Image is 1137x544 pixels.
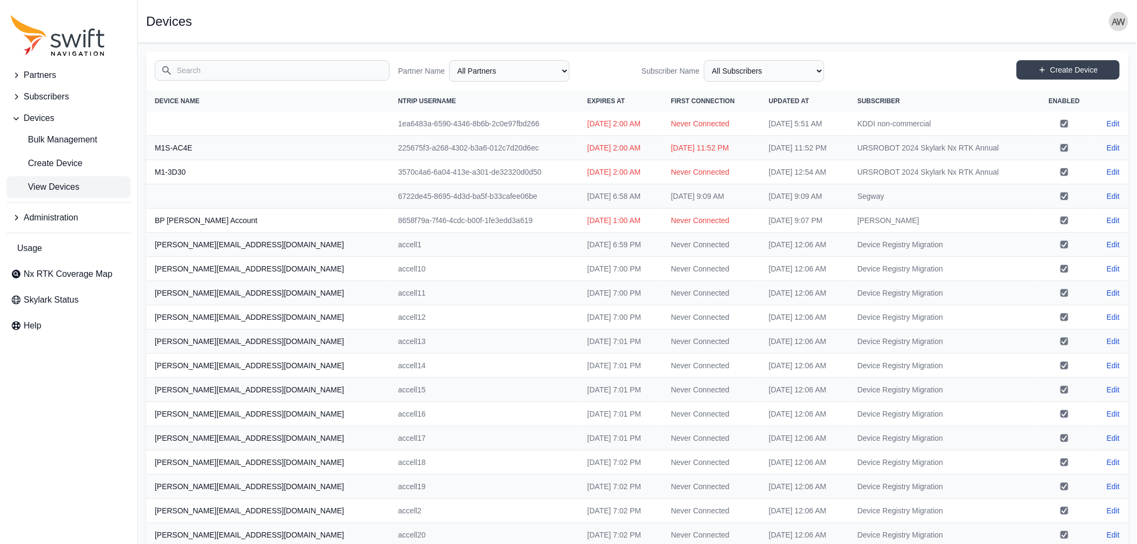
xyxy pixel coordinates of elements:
[760,378,849,402] td: [DATE] 12:06 AM
[849,112,1036,136] td: KDDI non-commercial
[146,305,390,330] th: [PERSON_NAME][EMAIL_ADDRESS][DOMAIN_NAME]
[11,133,97,146] span: Bulk Management
[390,354,579,378] td: accell14
[1107,118,1120,129] a: Edit
[6,238,131,259] a: Usage
[760,475,849,499] td: [DATE] 12:06 AM
[579,450,663,475] td: [DATE] 7:02 PM
[1107,409,1120,419] a: Edit
[849,305,1036,330] td: Device Registry Migration
[390,450,579,475] td: accell18
[146,136,390,160] th: M1S-AC4E
[760,354,849,378] td: [DATE] 12:06 AM
[642,66,700,76] label: Subscriber Name
[146,499,390,523] th: [PERSON_NAME][EMAIL_ADDRESS][DOMAIN_NAME]
[1036,90,1093,112] th: Enabled
[146,257,390,281] th: [PERSON_NAME][EMAIL_ADDRESS][DOMAIN_NAME]
[146,330,390,354] th: [PERSON_NAME][EMAIL_ADDRESS][DOMAIN_NAME]
[663,112,760,136] td: Never Connected
[849,330,1036,354] td: Device Registry Migration
[760,450,849,475] td: [DATE] 12:06 AM
[849,209,1036,233] td: [PERSON_NAME]
[390,305,579,330] td: accell12
[1017,60,1120,80] a: Create Device
[1107,142,1120,153] a: Edit
[579,112,663,136] td: [DATE] 2:00 AM
[579,136,663,160] td: [DATE] 2:00 AM
[663,450,760,475] td: Never Connected
[760,426,849,450] td: [DATE] 12:06 AM
[579,160,663,184] td: [DATE] 2:00 AM
[760,281,849,305] td: [DATE] 12:06 AM
[663,402,760,426] td: Never Connected
[760,330,849,354] td: [DATE] 12:06 AM
[146,378,390,402] th: [PERSON_NAME][EMAIL_ADDRESS][DOMAIN_NAME]
[760,402,849,426] td: [DATE] 12:06 AM
[390,136,579,160] td: 225675f3-a268-4302-b3a6-012c7d20d6ec
[6,65,131,86] button: Partners
[760,160,849,184] td: [DATE] 12:54 AM
[579,257,663,281] td: [DATE] 7:00 PM
[849,233,1036,257] td: Device Registry Migration
[6,176,131,198] a: View Devices
[390,233,579,257] td: accell1
[390,184,579,209] td: 6722de45-8695-4d3d-ba5f-b33cafee06be
[11,157,82,170] span: Create Device
[390,160,579,184] td: 3570c4a6-6a04-413e-a301-de32320d0d50
[390,378,579,402] td: accell15
[1107,384,1120,395] a: Edit
[1107,215,1120,226] a: Edit
[390,209,579,233] td: 8658f79a-7f46-4cdc-b00f-1fe3edd3a619
[760,209,849,233] td: [DATE] 9:07 PM
[24,319,41,332] span: Help
[849,160,1036,184] td: URSROBOT 2024 Skylark Nx RTK Annual
[663,305,760,330] td: Never Connected
[1107,263,1120,274] a: Edit
[390,402,579,426] td: accell16
[849,257,1036,281] td: Device Registry Migration
[398,66,445,76] label: Partner Name
[849,90,1036,112] th: Subscriber
[849,378,1036,402] td: Device Registry Migration
[6,315,131,337] a: Help
[6,108,131,129] button: Devices
[579,233,663,257] td: [DATE] 6:59 PM
[849,450,1036,475] td: Device Registry Migration
[146,90,390,112] th: Device Name
[760,112,849,136] td: [DATE] 5:51 AM
[579,281,663,305] td: [DATE] 7:00 PM
[579,354,663,378] td: [DATE] 7:01 PM
[849,184,1036,209] td: Segway
[663,475,760,499] td: Never Connected
[579,402,663,426] td: [DATE] 7:01 PM
[1107,336,1120,347] a: Edit
[1107,239,1120,250] a: Edit
[146,426,390,450] th: [PERSON_NAME][EMAIL_ADDRESS][DOMAIN_NAME]
[663,209,760,233] td: Never Connected
[6,207,131,228] button: Administration
[579,305,663,330] td: [DATE] 7:00 PM
[849,402,1036,426] td: Device Registry Migration
[849,426,1036,450] td: Device Registry Migration
[6,153,131,174] a: Create Device
[17,242,42,255] span: Usage
[146,450,390,475] th: [PERSON_NAME][EMAIL_ADDRESS][DOMAIN_NAME]
[663,184,760,209] td: [DATE] 9:09 AM
[579,499,663,523] td: [DATE] 7:02 PM
[24,112,54,125] span: Devices
[1107,505,1120,516] a: Edit
[390,330,579,354] td: accell13
[663,160,760,184] td: Never Connected
[849,499,1036,523] td: Device Registry Migration
[1107,288,1120,298] a: Edit
[663,281,760,305] td: Never Connected
[760,233,849,257] td: [DATE] 12:06 AM
[760,499,849,523] td: [DATE] 12:06 AM
[449,60,570,82] select: Partner Name
[146,402,390,426] th: [PERSON_NAME][EMAIL_ADDRESS][DOMAIN_NAME]
[1107,360,1120,371] a: Edit
[663,426,760,450] td: Never Connected
[11,181,80,194] span: View Devices
[24,90,69,103] span: Subscribers
[760,184,849,209] td: [DATE] 9:09 AM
